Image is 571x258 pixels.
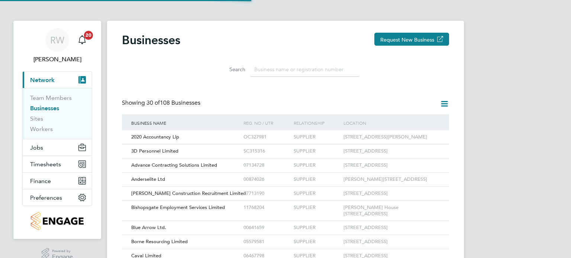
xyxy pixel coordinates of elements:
[342,144,442,158] div: [STREET_ADDRESS]
[129,221,442,227] a: Blue Arrow Ltd.00641659SUPPLIER[STREET_ADDRESS]
[129,144,442,150] a: 3D Personnel LimitedSC315316SUPPLIER[STREET_ADDRESS]
[131,204,225,210] span: Bishopsgate Employment Services Limited
[30,76,55,84] span: Network
[129,200,442,207] a: Bishopsgate Employment Services Limited11768204SUPPLIER[PERSON_NAME] House [STREET_ADDRESS]
[23,173,92,189] button: Finance
[242,144,291,158] div: SC315316
[13,21,101,239] nav: Main navigation
[242,159,291,172] div: 07134728
[292,173,342,186] div: SUPPLIER
[129,235,442,241] a: Borne Resourcing Limited05579581SUPPLIER[STREET_ADDRESS]
[342,173,442,186] div: [PERSON_NAME][STREET_ADDRESS]
[22,55,92,64] span: Richard Walsh
[342,221,442,235] div: [STREET_ADDRESS]
[242,114,291,131] div: Reg. No / UTR
[30,94,72,101] a: Team Members
[30,115,43,122] a: Sites
[30,105,59,112] a: Businesses
[292,144,342,158] div: SUPPLIER
[23,189,92,206] button: Preferences
[129,130,442,136] a: 2020 Accountancy LlpOC327981SUPPLIER[STREET_ADDRESS][PERSON_NAME]
[131,134,179,140] span: 2020 Accountancy Llp
[22,212,92,230] a: Go to home page
[50,35,64,45] span: RW
[30,177,51,184] span: Finance
[292,159,342,172] div: SUPPLIER
[292,187,342,200] div: SUPPLIER
[342,114,442,131] div: Location
[146,99,160,107] span: 30 of
[374,33,449,46] button: Request New Business
[242,221,291,235] div: 00641659
[30,125,53,133] a: Workers
[242,187,291,200] div: 07713190
[129,186,442,193] a: [PERSON_NAME] Construction Recruitment Limited07713190SUPPLIER[STREET_ADDRESS]
[342,159,442,172] div: [STREET_ADDRESS]
[131,238,188,245] span: Borne Resourcing Limited
[23,88,92,139] div: Network
[242,235,291,249] div: 05579581
[292,221,342,235] div: SUPPLIER
[342,130,442,144] div: [STREET_ADDRESS][PERSON_NAME]
[52,248,73,254] span: Powered by
[30,194,62,201] span: Preferences
[30,161,61,168] span: Timesheets
[129,114,242,131] div: Business Name
[131,148,178,154] span: 3D Personnel Limited
[251,62,359,77] input: Business name or registration number
[31,212,83,230] img: countryside-properties-logo-retina.png
[129,158,442,164] a: Advance Contracting Solutions Limited07134728SUPPLIER[STREET_ADDRESS]
[131,162,217,168] span: Advance Contracting Solutions Limited
[292,114,342,131] div: Relationship
[242,173,291,186] div: 00874026
[292,235,342,249] div: SUPPLIER
[242,130,291,144] div: OC327981
[292,201,342,215] div: SUPPLIER
[23,139,92,156] button: Jobs
[84,31,93,40] span: 20
[131,176,165,182] span: Anderselite Ltd
[292,130,342,144] div: SUPPLIER
[212,66,245,73] label: Search
[23,72,92,88] button: Network
[342,235,442,249] div: [STREET_ADDRESS]
[23,156,92,172] button: Timesheets
[131,224,166,231] span: Blue Arrow Ltd.
[146,99,200,107] span: 108 Businesses
[342,201,442,221] div: [PERSON_NAME] House [STREET_ADDRESS]
[122,99,202,107] div: Showing
[30,144,43,151] span: Jobs
[129,172,442,179] a: Anderselite Ltd00874026SUPPLIER[PERSON_NAME][STREET_ADDRESS]
[131,190,246,196] span: [PERSON_NAME] Construction Recruitment Limited
[22,28,92,64] a: RW[PERSON_NAME]
[75,28,90,52] a: 20
[342,187,442,200] div: [STREET_ADDRESS]
[129,249,442,255] a: Caval Limited06467798SUPPLIER[STREET_ADDRESS]
[242,201,291,215] div: 11768204
[122,33,180,48] h2: Businesses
